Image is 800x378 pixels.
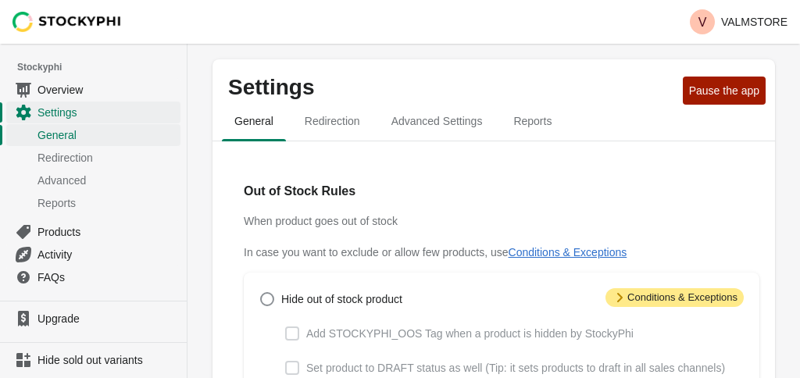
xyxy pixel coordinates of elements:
[37,311,177,326] span: Upgrade
[306,326,634,341] span: Add STOCKYPHI_OOS Tag when a product is hidden by StockyPhi
[690,9,715,34] span: Avatar with initials V
[379,107,495,135] span: Advanced Settings
[6,243,180,266] a: Activity
[498,101,567,141] button: reports
[37,173,177,188] span: Advanced
[684,6,794,37] button: Avatar with initials VVALMSTORE
[6,349,180,371] a: Hide sold out variants
[244,213,759,229] h3: When product goes out of stock
[306,360,725,376] span: Set product to DRAFT status as well (Tip: it sets products to draft in all sales channels)
[37,352,177,368] span: Hide sold out variants
[6,123,180,146] a: General
[6,220,180,243] a: Products
[6,101,180,123] a: Settings
[37,105,177,120] span: Settings
[6,78,180,101] a: Overview
[281,291,402,307] span: Hide out of stock product
[37,224,177,240] span: Products
[228,75,677,100] p: Settings
[6,308,180,330] a: Upgrade
[17,59,187,75] span: Stockyphi
[376,101,498,141] button: Advanced settings
[37,247,177,262] span: Activity
[721,16,787,28] p: VALMSTORE
[698,16,707,29] text: V
[501,107,564,135] span: Reports
[689,84,759,97] span: Pause the app
[509,246,627,259] button: Conditions & Exceptions
[683,77,766,105] button: Pause the app
[12,12,122,32] img: Stockyphi
[37,82,177,98] span: Overview
[37,127,177,143] span: General
[222,107,286,135] span: General
[219,101,289,141] button: general
[6,191,180,214] a: Reports
[6,266,180,288] a: FAQs
[292,107,373,135] span: Redirection
[37,150,177,166] span: Redirection
[289,101,376,141] button: redirection
[244,244,759,260] p: In case you want to exclude or allow few products, use
[37,269,177,285] span: FAQs
[605,288,744,307] span: Conditions & Exceptions
[244,182,759,201] h2: Out of Stock Rules
[6,169,180,191] a: Advanced
[37,195,177,211] span: Reports
[6,146,180,169] a: Redirection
